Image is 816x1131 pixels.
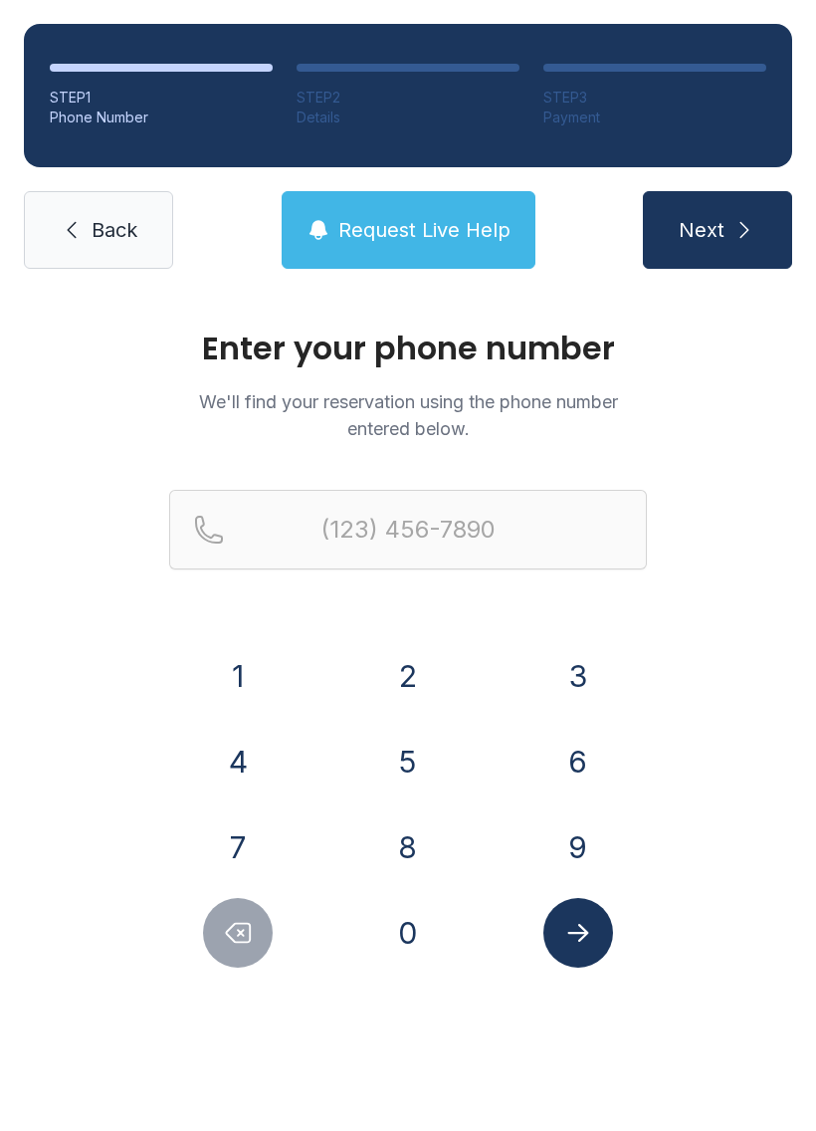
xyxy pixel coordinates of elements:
[338,216,510,244] span: Request Live Help
[373,641,443,711] button: 2
[169,490,647,569] input: Reservation phone number
[203,727,273,796] button: 4
[92,216,137,244] span: Back
[543,88,766,108] div: STEP 3
[297,88,519,108] div: STEP 2
[543,641,613,711] button: 3
[373,812,443,882] button: 8
[50,108,273,127] div: Phone Number
[203,812,273,882] button: 7
[297,108,519,127] div: Details
[373,727,443,796] button: 5
[373,898,443,968] button: 0
[543,727,613,796] button: 6
[679,216,724,244] span: Next
[543,812,613,882] button: 9
[203,898,273,968] button: Delete number
[50,88,273,108] div: STEP 1
[543,108,766,127] div: Payment
[203,641,273,711] button: 1
[169,333,647,364] h1: Enter your phone number
[543,898,613,968] button: Submit lookup form
[169,388,647,442] p: We'll find your reservation using the phone number entered below.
